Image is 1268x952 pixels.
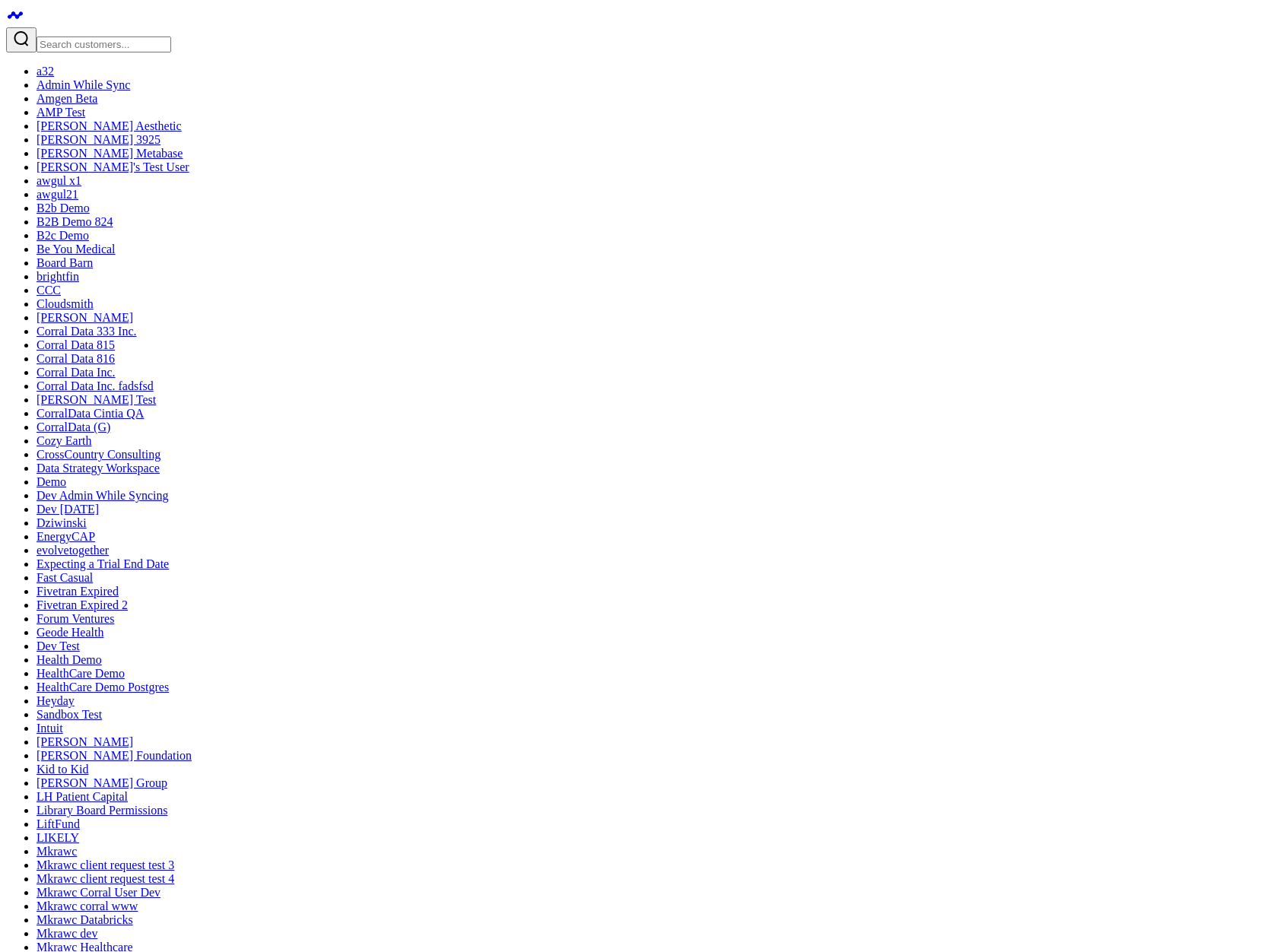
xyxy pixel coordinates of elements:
a: [PERSON_NAME] [37,311,133,324]
a: Expecting a Trial End Date [37,557,169,570]
a: Kid to Kid [37,763,88,776]
input: Search customers input [37,36,171,52]
a: Forum Ventures [37,612,114,625]
a: [PERSON_NAME] Test [37,393,156,406]
a: Health Demo [37,653,102,666]
a: Mkrawc Databricks [37,913,133,926]
a: CorralData Cintia QA [37,407,144,420]
a: Sandbox Test [37,708,102,721]
a: Geode Health [37,626,103,639]
a: Board Barn [37,256,93,269]
a: Corral Data Inc. fadsfsd [37,379,154,392]
a: Fivetran Expired 2 [37,598,128,611]
a: CorralData (G) [37,420,110,433]
a: awgul x1 [37,174,81,187]
a: Mkrawc corral www [37,900,138,912]
a: Library Board Permissions [37,804,167,817]
a: Cloudsmith [37,297,94,310]
a: Be You Medical [37,243,116,255]
a: B2c Demo [37,229,89,242]
a: awgul21 [37,188,78,201]
a: Corral Data 333 Inc. [37,325,137,338]
a: Admin While Sync [37,78,130,91]
a: AMP Test [37,106,85,119]
a: Dziwinski [37,516,87,529]
a: Dev [DATE] [37,503,99,516]
a: Mkrawc dev [37,927,97,940]
a: CCC [37,284,61,297]
a: Heyday [37,694,75,707]
a: Demo [37,475,66,488]
a: Amgen Beta [37,92,97,105]
a: LH Patient Capital [37,790,128,803]
a: Dev Admin While Syncing [37,489,168,502]
a: [PERSON_NAME] Group [37,776,167,789]
a: EnergyCAP [37,530,95,543]
a: Mkrawc Corral User Dev [37,886,160,899]
a: Dev Test [37,639,80,652]
a: Corral Data Inc. [37,366,116,379]
a: [PERSON_NAME]'s Test User [37,160,189,173]
a: Fast Casual [37,571,93,584]
button: Search customers button [6,27,37,52]
a: [PERSON_NAME] Foundation [37,749,192,762]
a: Fivetran Expired [37,585,119,598]
a: Mkrawc [37,845,77,858]
a: Mkrawc client request test 4 [37,872,174,885]
a: LIKELY [37,831,79,844]
a: CrossCountry Consulting [37,448,160,461]
a: Cozy Earth [37,434,91,447]
a: [PERSON_NAME] Aesthetic [37,119,182,132]
a: Data Strategy Workspace [37,462,160,474]
a: B2B Demo 824 [37,215,113,228]
a: Intuit [37,722,63,735]
a: a32 [37,65,54,78]
a: evolvetogether [37,544,109,557]
a: brightfin [37,270,79,283]
a: [PERSON_NAME] 3925 [37,133,160,146]
a: LiftFund [37,817,80,830]
a: B2b Demo [37,202,90,214]
a: [PERSON_NAME] Metabase [37,147,183,160]
a: [PERSON_NAME] [37,735,133,748]
a: HealthCare Demo Postgres [37,681,169,693]
a: Corral Data 816 [37,352,115,365]
a: Mkrawc client request test 3 [37,858,174,871]
a: Corral Data 815 [37,338,115,351]
a: HealthCare Demo [37,667,125,680]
